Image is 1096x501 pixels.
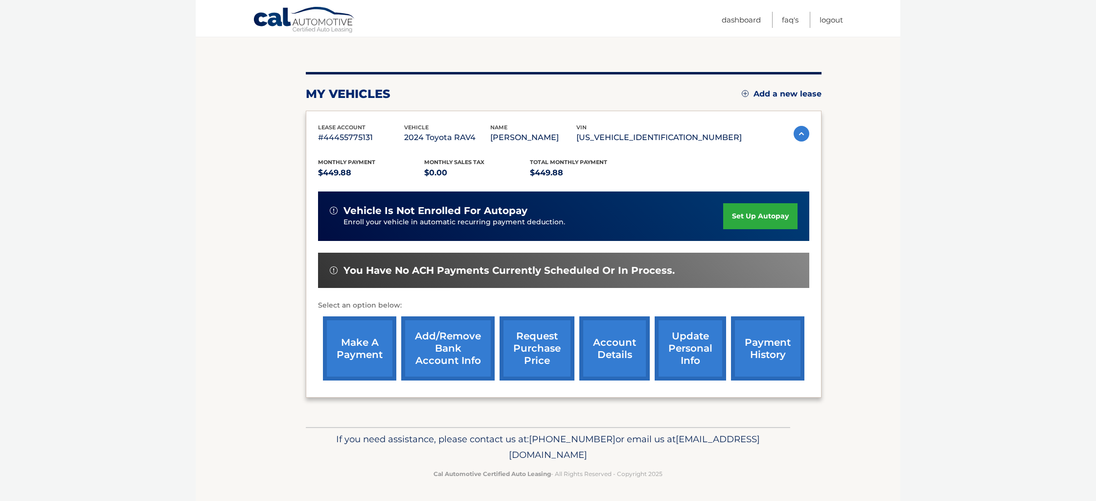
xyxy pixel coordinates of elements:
[404,131,490,144] p: 2024 Toyota RAV4
[509,433,760,460] span: [EMAIL_ADDRESS][DOMAIN_NAME]
[330,207,338,215] img: alert-white.svg
[312,469,784,479] p: - All Rights Reserved - Copyright 2025
[500,316,574,381] a: request purchase price
[318,300,809,311] p: Select an option below:
[343,217,723,228] p: Enroll your vehicle in automatic recurring payment deduction.
[742,89,822,99] a: Add a new lease
[529,433,616,445] span: [PHONE_NUMBER]
[318,166,424,180] p: $449.88
[253,6,356,35] a: Cal Automotive
[731,316,804,381] a: payment history
[306,87,390,101] h2: my vehicles
[820,12,843,28] a: Logout
[343,264,675,277] span: You have no ACH payments currently scheduled or in process.
[576,124,587,131] span: vin
[424,166,530,180] p: $0.00
[401,316,495,381] a: Add/Remove bank account info
[312,431,784,463] p: If you need assistance, please contact us at: or email us at
[318,159,375,166] span: Monthly Payment
[318,124,365,131] span: lease account
[318,131,404,144] p: #44455775131
[579,316,650,381] a: account details
[490,124,507,131] span: name
[323,316,396,381] a: make a payment
[330,266,338,274] img: alert-white.svg
[530,159,607,166] span: Total Monthly Payment
[782,12,799,28] a: FAQ's
[742,90,749,97] img: add.svg
[722,12,761,28] a: Dashboard
[655,316,726,381] a: update personal info
[723,203,798,229] a: set up autopay
[424,159,484,166] span: Monthly sales Tax
[530,166,636,180] p: $449.88
[576,131,742,144] p: [US_VEHICLE_IDENTIFICATION_NUMBER]
[404,124,429,131] span: vehicle
[490,131,576,144] p: [PERSON_NAME]
[794,126,809,142] img: accordion-active.svg
[434,470,551,477] strong: Cal Automotive Certified Auto Leasing
[343,205,527,217] span: vehicle is not enrolled for autopay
